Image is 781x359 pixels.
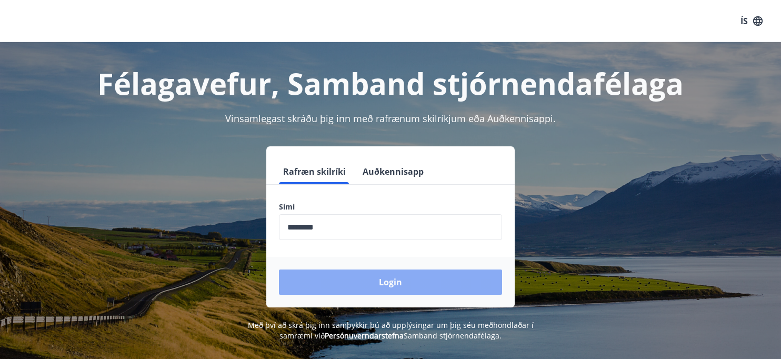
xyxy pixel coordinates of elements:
button: Login [279,270,502,295]
button: Auðkennisapp [358,159,428,184]
button: Rafræn skilríki [279,159,350,184]
a: Persónuverndarstefna [325,331,404,341]
span: Vinsamlegast skráðu þig inn með rafrænum skilríkjum eða Auðkennisappi. [225,112,556,125]
label: Sími [279,202,502,212]
h1: Félagavefur, Samband stjórnendafélaga [24,63,757,103]
button: ÍS [735,12,768,31]
span: Með því að skrá þig inn samþykkir þú að upplýsingar um þig séu meðhöndlaðar í samræmi við Samband... [248,320,534,341]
